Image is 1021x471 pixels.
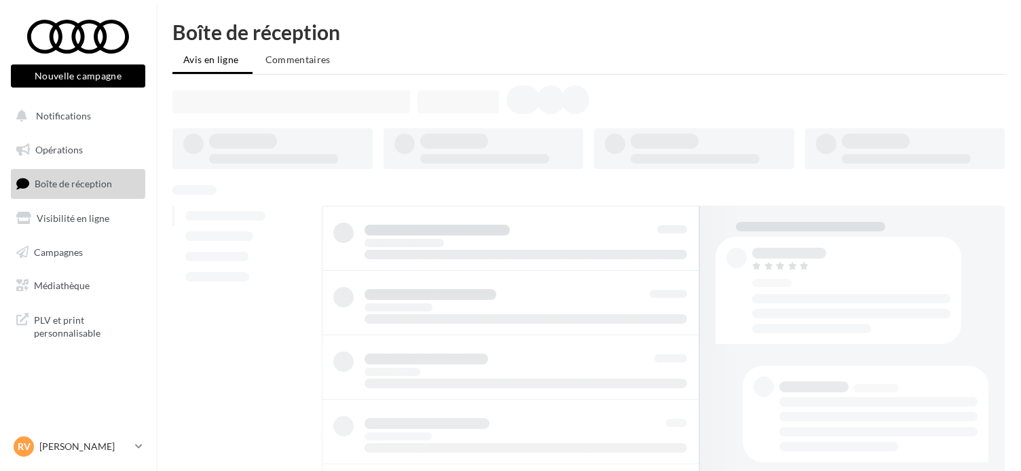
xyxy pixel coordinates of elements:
span: RV [18,440,31,453]
a: Visibilité en ligne [8,204,148,233]
span: Notifications [36,110,91,121]
p: [PERSON_NAME] [39,440,130,453]
span: Opérations [35,144,83,155]
span: Boîte de réception [35,178,112,189]
a: Boîte de réception [8,169,148,198]
a: Médiathèque [8,271,148,300]
span: PLV et print personnalisable [34,311,140,340]
a: Opérations [8,136,148,164]
a: PLV et print personnalisable [8,305,148,345]
div: Boîte de réception [172,22,1005,42]
a: Campagnes [8,238,148,267]
span: Médiathèque [34,280,90,291]
button: Notifications [8,102,143,130]
span: Visibilité en ligne [37,212,109,224]
span: Campagnes [34,246,83,257]
span: Commentaires [265,54,331,65]
a: RV [PERSON_NAME] [11,434,145,459]
button: Nouvelle campagne [11,64,145,88]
